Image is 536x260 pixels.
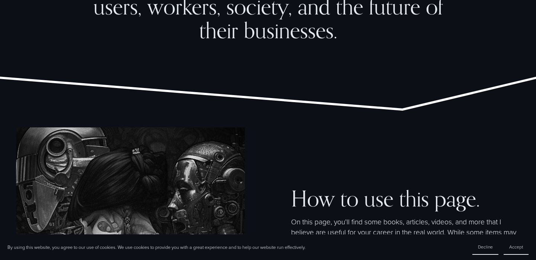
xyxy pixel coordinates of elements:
p: By using this website, you agree to our use of cookies. We use cookies to provide you with a grea... [7,244,306,251]
button: Accept [504,240,529,255]
span: Accept [509,244,523,250]
p: On this page, you’ll find some books, articles, videos, and more that I believe are useful for yo... [291,217,520,257]
button: Decline [472,240,498,255]
h2: How to use this page. [291,187,520,211]
span: Decline [478,244,493,250]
